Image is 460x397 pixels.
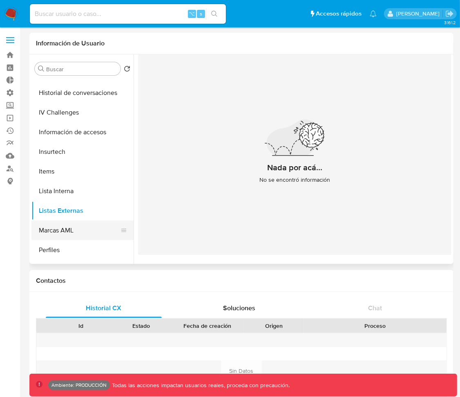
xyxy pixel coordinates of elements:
[117,322,166,330] div: Estado
[51,383,107,387] p: Ambiente: PRODUCCIÓN
[38,65,45,72] button: Buscar
[206,8,223,20] button: search-icon
[445,9,454,18] a: Salir
[310,322,441,330] div: Proceso
[46,65,117,73] input: Buscar
[200,10,202,18] span: s
[110,381,290,389] p: Todas las acciones impactan usuarios reales, proceda con precaución.
[124,65,130,74] button: Volver al orden por defecto
[370,10,377,17] a: Notificaciones
[31,103,134,122] button: IV Challenges
[31,142,134,162] button: Insurtech
[36,39,105,47] h1: Información de Usuario
[31,260,134,280] button: Restricciones Nuevo Mundo
[86,303,121,313] span: Historial CX
[396,10,442,18] p: david.garay@mercadolibre.com.co
[31,221,127,240] button: Marcas AML
[31,162,134,181] button: Items
[30,9,226,19] input: Buscar usuario o caso...
[177,322,238,330] div: Fecha de creación
[316,9,362,18] span: Accesos rápidos
[189,10,195,18] span: ⌥
[31,240,134,260] button: Perfiles
[31,201,134,221] button: Listas Externas
[31,122,134,142] button: Información de accesos
[368,303,382,313] span: Chat
[250,322,299,330] div: Origen
[31,83,134,103] button: Historial de conversaciones
[56,322,105,330] div: Id
[31,181,134,201] button: Lista Interna
[36,277,447,285] h1: Contactos
[223,303,255,313] span: Soluciones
